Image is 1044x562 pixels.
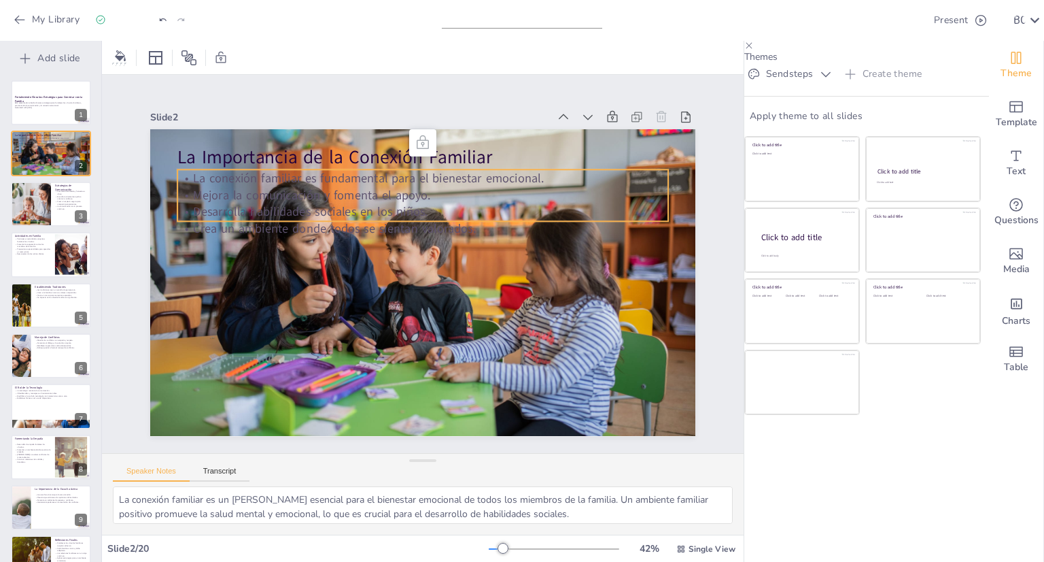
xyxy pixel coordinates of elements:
[989,41,1043,90] div: Change the overall theme
[989,188,1043,237] div: Get real-time input from your audience
[177,221,668,238] p: Crea un ambiente donde todos se sientan valorados.
[15,144,87,147] p: Crea un ambiente donde todos se sientan valorados.
[744,63,835,85] button: Sendsteps
[819,295,850,298] div: Click to add text
[752,295,783,298] div: Click to add text
[989,286,1043,335] div: Add charts and graphs
[15,253,51,256] p: Desconectar de las rutinas diarias.
[55,552,87,557] p: Las relaciones familiares son un viaje continuo.
[633,542,665,555] div: 42 %
[7,48,94,69] button: Add slide
[181,50,197,66] span: Position
[1002,314,1030,329] span: Charts
[15,393,87,395] p: Videollamadas y mensajes son herramientas útiles.
[113,486,733,524] textarea: La conexión familiar es un [PERSON_NAME] esencial para el bienestar emocional de todos los miembr...
[55,546,87,551] p: Cada familia es única y debe adaptarse.
[15,142,87,144] p: Desarrolla habilidades sociales en los niños.
[877,181,967,184] div: Click to add text
[75,514,87,526] div: 9
[11,131,91,176] div: https://cdn.sendsteps.com/images/logo/sendsteps_logo_white.pnghttps://cdn.sendsteps.com/images/lo...
[145,47,167,69] div: Layout
[15,234,51,238] p: Actividades en Familia
[11,80,91,125] div: https://cdn.sendsteps.com/images/logo/sendsteps_logo_white.pnghttps://cdn.sendsteps.com/images/lo...
[11,485,91,530] div: 9
[55,538,87,542] p: Reflexiones Finales
[15,137,87,139] p: La conexión familiar es fundamental para el bienestar emocional.
[752,142,850,148] div: Click to add title
[901,7,926,34] button: Export to PowerPoint
[11,435,91,480] div: 8
[15,238,51,243] p: Participar en actividades conjuntas fortalece los vínculos.
[75,362,87,374] div: 6
[877,167,968,176] div: Click to add title
[113,467,190,482] button: Speaker Notes
[150,111,549,124] div: Slide 2
[928,7,990,34] button: Present
[1007,164,1026,179] span: Text
[107,542,489,555] div: Slide 2 / 20
[35,288,87,291] p: Las tradiciones crean un sentido de pertenencia.
[989,237,1043,286] div: Add images, graphics, shapes or video
[35,344,87,347] p: Establecer reglas claras sobre desacuerdos.
[761,231,848,243] div: Click to add title
[15,386,87,391] p: El Rol de la Tecnología
[35,291,87,294] p: Unen a la familia en torno a valores compartidos.
[75,210,87,222] div: 3
[35,340,87,342] p: Abordar los conflictos con empatía y respeto.
[177,187,668,204] p: Mejora la comunicación y fomenta el apoyo.
[75,261,87,274] div: 4
[177,170,668,187] p: La conexión familiar es fundamental para el bienestar emocional.
[15,248,51,253] p: Proporciona oportunidades para aprender y crecer juntos.
[177,145,668,170] p: La Importancia de la Conexión Familiar
[35,285,87,289] p: Estableciendo Tradiciones
[55,184,87,191] p: Estrategias de Comunicación
[55,190,87,195] p: Comunicación abierta y honesta es clave.
[190,467,250,482] button: Transcript
[55,557,87,561] p: Aplicar estrategias para un ambiente armonioso.
[1003,262,1030,277] span: Media
[177,204,668,221] p: Desarrolla habilidades sociales en los niños.
[75,413,87,425] div: 7
[11,283,91,328] div: https://cdn.sendsteps.com/images/logo/sendsteps_logo_white.pnghttps://cdn.sendsteps.com/images/lo...
[994,213,1039,228] span: Questions
[55,542,87,546] p: Fortalecer los vínculos familiares requiere esfuerzo.
[15,395,87,397] p: Equilibrar el uso de la tecnología con interacciones cara a cara.
[75,109,87,121] div: 1
[926,295,969,298] div: Click to add text
[35,342,87,344] p: Fomentar el diálogo y la solución conjunta.
[35,296,87,299] p: Su impacto en la cohesión familiar es significativo.
[110,50,130,65] div: Background color
[55,205,87,210] p: La comunicación es un proceso continuo.
[15,437,51,441] p: Fomentando la Empatía
[873,295,916,298] div: Click to add text
[11,384,91,429] div: 7
[989,139,1043,188] div: Add text boxes
[35,294,87,297] p: Crean un marco para momentos especiales.
[11,182,91,227] div: https://cdn.sendsteps.com/images/logo/sendsteps_logo_white.pnghttps://cdn.sendsteps.com/images/lo...
[75,463,87,476] div: 8
[15,443,51,448] p: Desarrollar la empatía fortalece los vínculos.
[55,200,87,205] p: Crear un espacio seguro para compartir pensamientos.
[11,333,91,378] div: https://cdn.sendsteps.com/images/logo/sendsteps_logo_white.pnghttps://cdn.sendsteps.com/images/lo...
[15,133,87,137] p: La Importancia de la Conexión Familiar
[689,544,735,555] span: Single View
[55,195,87,200] p: Escuchar activamente ayuda a construir confianza.
[15,243,51,248] p: Fomenta la cooperación entre los miembros de la familia.
[95,14,137,27] div: Saved
[752,152,850,156] div: Click to add text
[873,284,971,290] div: Click to add title
[744,50,989,63] p: Themes
[442,9,588,29] input: Insert title
[11,232,91,277] div: https://cdn.sendsteps.com/images/logo/sendsteps_logo_white.pnghttps://cdn.sendsteps.com/images/lo...
[15,448,51,453] p: Fomentar un ambiente donde se valore la empatía.
[35,487,87,491] p: La Importancia de la Escucha Activa
[15,102,87,107] p: Esta presentación aborda diversas estrategias para fortalecer los vínculos familiares, promoviend...
[15,139,87,142] p: Mejora la comunicación y fomenta el apoyo.
[744,108,868,125] button: Apply theme to all slides
[15,397,87,400] p: Establecer límites en el uso de dispositivos.
[35,347,87,350] p: Enfoque positivo hacia el manejo de conflictos.
[15,453,51,458] p: [PERSON_NAME] a resolver conflictos de manera efectiva.
[35,494,87,497] p: La escucha activa mejora la comunicación.
[15,107,87,110] p: Generated with [URL]
[35,335,87,340] p: Manejo de Conflictos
